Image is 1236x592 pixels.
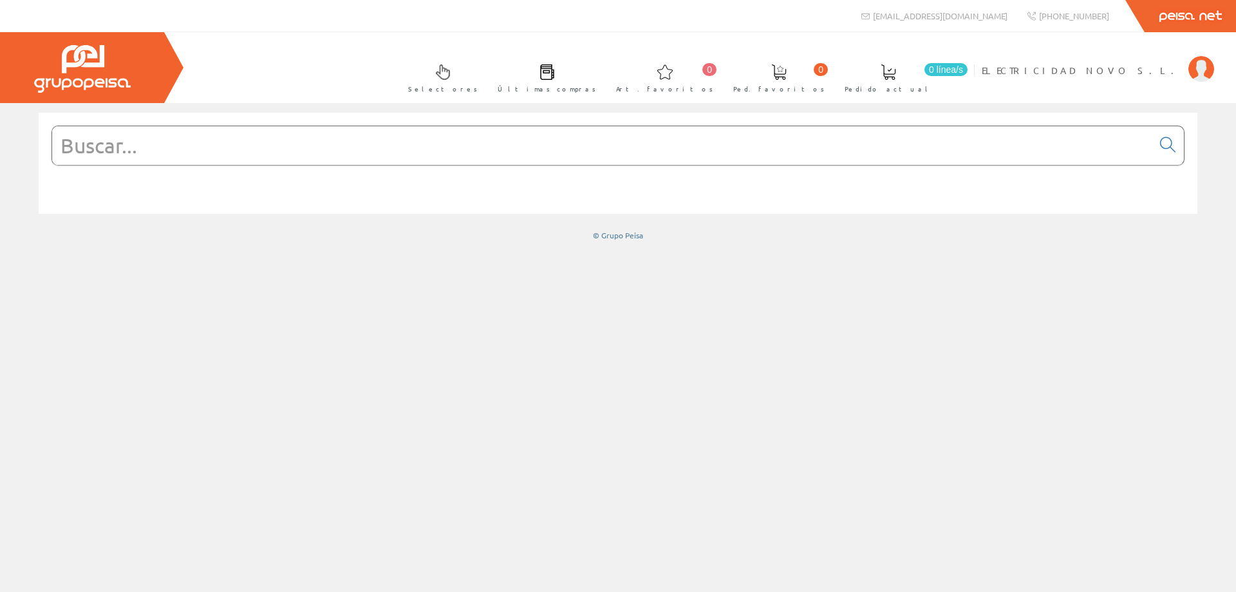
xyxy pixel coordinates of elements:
[814,63,828,76] span: 0
[845,82,932,95] span: Pedido actual
[34,45,131,93] img: Grupo Peisa
[485,53,603,100] a: Últimas compras
[733,82,825,95] span: Ped. favoritos
[982,64,1182,77] span: ELECTRICIDAD NOVO S.L.
[616,82,713,95] span: Art. favoritos
[982,53,1214,66] a: ELECTRICIDAD NOVO S.L.
[1039,10,1109,21] span: [PHONE_NUMBER]
[498,82,596,95] span: Últimas compras
[395,53,484,100] a: Selectores
[924,63,968,76] span: 0 línea/s
[39,230,1197,241] div: © Grupo Peisa
[873,10,1007,21] span: [EMAIL_ADDRESS][DOMAIN_NAME]
[408,82,478,95] span: Selectores
[702,63,716,76] span: 0
[52,126,1152,165] input: Buscar...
